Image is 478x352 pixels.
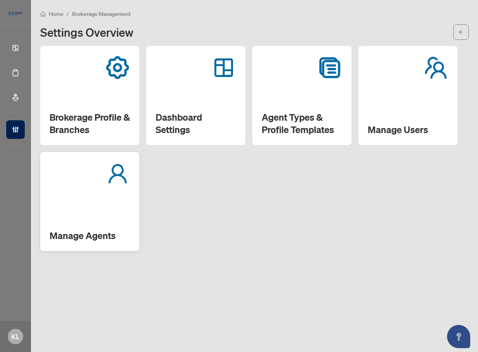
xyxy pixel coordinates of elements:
[40,11,46,17] span: home
[72,10,131,17] span: Brokerage Management
[262,111,342,136] h2: Agent Types & Profile Templates
[67,9,69,18] li: /
[368,123,448,136] h2: Manage Users
[40,26,134,38] h1: Settings Overview
[49,10,63,17] span: Home
[447,325,470,348] button: Open asap
[11,331,20,342] span: KL
[50,111,130,136] h2: Brokerage Profile & Branches
[156,111,236,136] h2: Dashboard Settings
[458,29,464,35] span: arrow-left
[6,10,25,17] img: logo
[50,229,130,242] h2: Manage Agents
